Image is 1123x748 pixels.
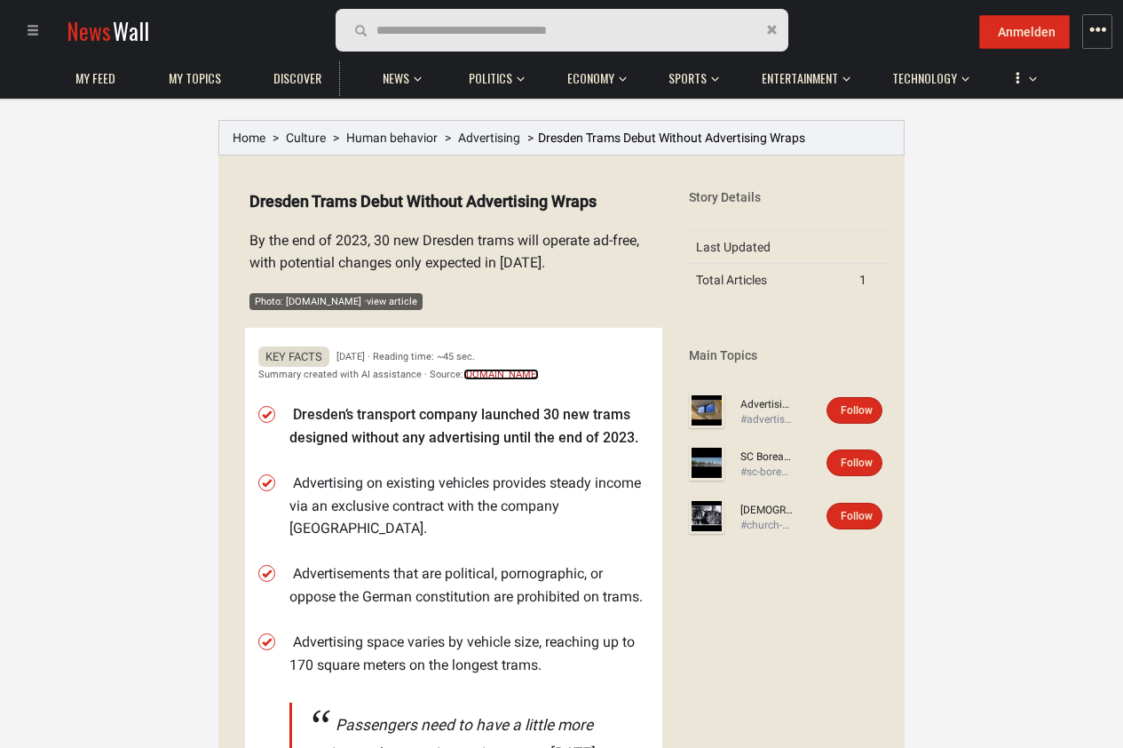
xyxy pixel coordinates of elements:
[689,188,891,206] div: Story Details
[460,61,521,96] a: Politics
[998,25,1056,39] span: Anmelden
[689,231,852,264] td: Last Updated
[567,70,614,86] span: Economy
[113,14,149,47] span: Wall
[740,450,794,465] a: SC Borea Dresden
[892,70,957,86] span: Technology
[852,264,891,297] td: 1
[841,404,873,417] span: Follow
[753,61,847,96] a: Entertainment
[753,53,850,96] button: Entertainment
[841,510,873,522] span: Follow
[469,70,512,86] span: Politics
[689,393,724,428] img: Profile picture of Advertising
[258,348,649,382] div: [DATE] · Reading time: ~45 sec. Summary created with AI assistance · Source:
[668,70,707,86] span: Sports
[245,289,662,314] a: Photo: [DOMAIN_NAME] ·view article
[841,457,873,469] span: Follow
[558,61,623,96] a: Economy
[460,53,525,96] button: Politics
[169,70,221,86] span: My topics
[883,61,966,96] a: Technology
[689,498,724,534] img: Profile picture of Church service
[258,346,329,367] span: Key Facts
[883,53,969,96] button: Technology
[689,264,852,297] td: Total Articles
[67,14,149,47] a: NewsWall
[249,293,423,310] div: Photo: [DOMAIN_NAME] ·
[458,131,520,145] a: Advertising
[463,369,539,380] a: [DOMAIN_NAME]
[762,70,838,86] span: Entertainment
[289,403,649,449] li: Dresden’s transport company launched 30 new trams designed without any advertising until the end ...
[367,296,417,307] span: view article
[374,53,427,96] button: News
[289,631,649,676] li: Advertising space varies by vehicle size, reaching up to 170 square meters on the longest trams.
[383,70,409,86] span: News
[660,53,719,96] button: Sports
[740,412,794,427] div: #advertising
[740,465,794,480] div: #sc-borea-[GEOGRAPHIC_DATA]
[289,562,649,608] li: Advertisements that are political, pornographic, or oppose the German constitution are prohibited...
[689,445,724,481] img: Profile picture of SC Borea Dresden
[67,14,111,47] span: News
[538,131,805,145] span: Dresden Trams Debut Without Advertising Wraps
[660,61,716,96] a: Sports
[689,346,891,364] div: Main Topics
[740,397,794,412] a: Advertising
[346,131,438,145] a: Human behavior
[740,503,794,518] a: [DEMOGRAPHIC_DATA] service
[374,61,418,96] a: News
[289,472,649,540] li: Advertising on existing vehicles provides steady income via an exclusive contract with the compan...
[233,131,265,145] a: Home
[75,70,115,86] span: My Feed
[979,15,1070,49] button: Anmelden
[286,131,326,145] a: Culture
[740,518,794,533] div: #church-service-684a4962290da
[273,70,321,86] span: Discover
[558,53,627,96] button: Economy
